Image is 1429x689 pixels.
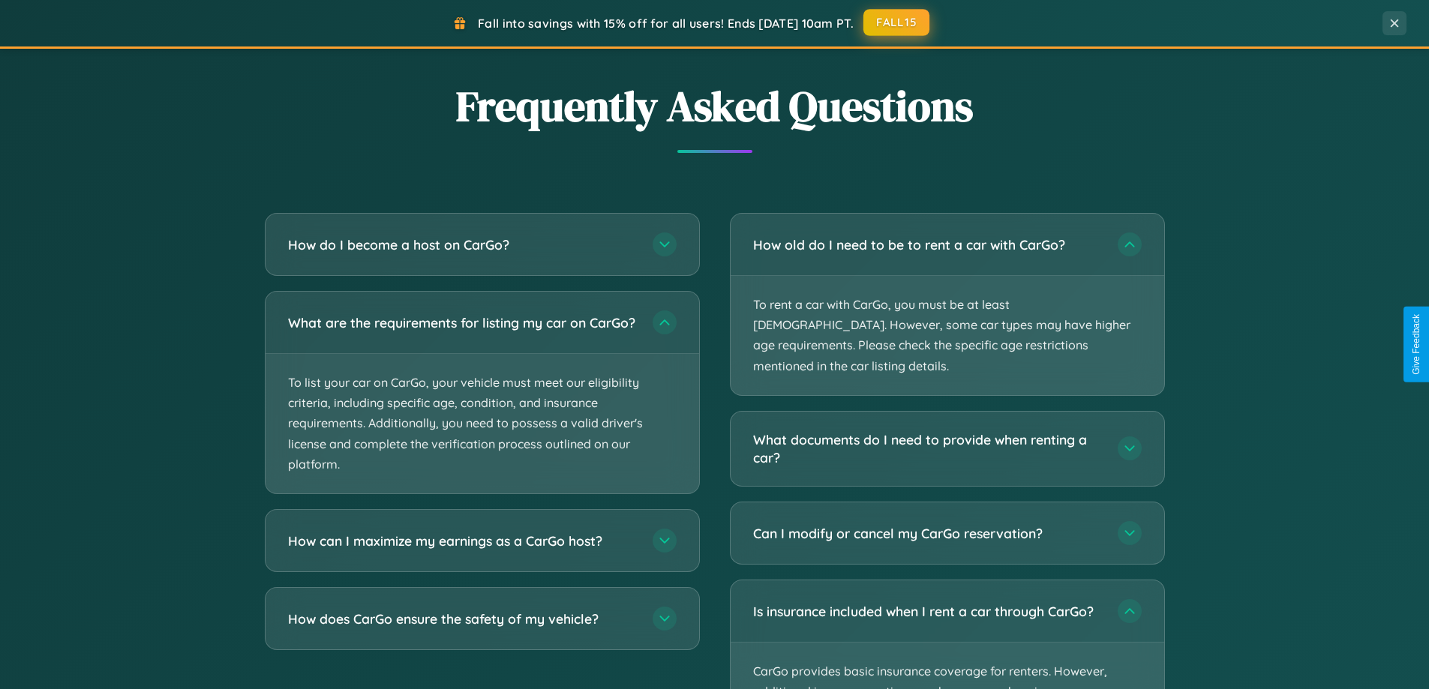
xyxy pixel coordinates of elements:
[753,602,1103,621] h3: Is insurance included when I rent a car through CarGo?
[288,610,638,628] h3: How does CarGo ensure the safety of my vehicle?
[478,16,854,31] span: Fall into savings with 15% off for all users! Ends [DATE] 10am PT.
[1411,314,1421,375] div: Give Feedback
[266,354,699,493] p: To list your car on CarGo, your vehicle must meet our eligibility criteria, including specific ag...
[753,235,1103,254] h3: How old do I need to be to rent a car with CarGo?
[288,532,638,550] h3: How can I maximize my earnings as a CarGo host?
[753,524,1103,543] h3: Can I modify or cancel my CarGo reservation?
[265,77,1165,135] h2: Frequently Asked Questions
[753,430,1103,467] h3: What documents do I need to provide when renting a car?
[863,9,929,36] button: FALL15
[731,276,1164,395] p: To rent a car with CarGo, you must be at least [DEMOGRAPHIC_DATA]. However, some car types may ha...
[288,235,638,254] h3: How do I become a host on CarGo?
[288,313,638,332] h3: What are the requirements for listing my car on CarGo?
